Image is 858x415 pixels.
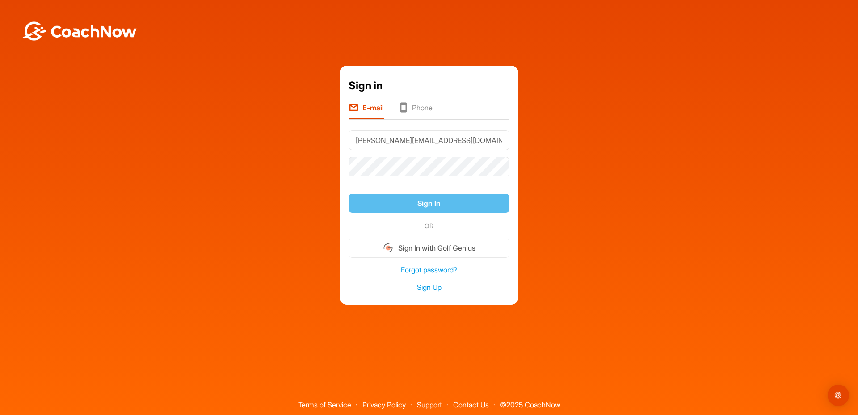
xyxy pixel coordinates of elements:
button: Sign In with Golf Genius [349,239,509,258]
button: Sign In [349,194,509,213]
a: Terms of Service [298,400,351,409]
img: BwLJSsUCoWCh5upNqxVrqldRgqLPVwmV24tXu5FoVAoFEpwwqQ3VIfuoInZCoVCoTD4vwADAC3ZFMkVEQFDAAAAAElFTkSuQmCC [21,21,138,41]
img: gg_logo [383,243,394,253]
a: Forgot password? [349,265,509,275]
a: Support [417,400,442,409]
input: E-mail [349,130,509,150]
a: Sign Up [349,282,509,293]
div: Sign in [349,78,509,94]
span: OR [420,221,438,231]
a: Privacy Policy [362,400,406,409]
a: Contact Us [453,400,489,409]
span: © 2025 CoachNow [496,394,565,408]
div: Open Intercom Messenger [828,385,849,406]
li: E-mail [349,102,384,119]
li: Phone [398,102,433,119]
